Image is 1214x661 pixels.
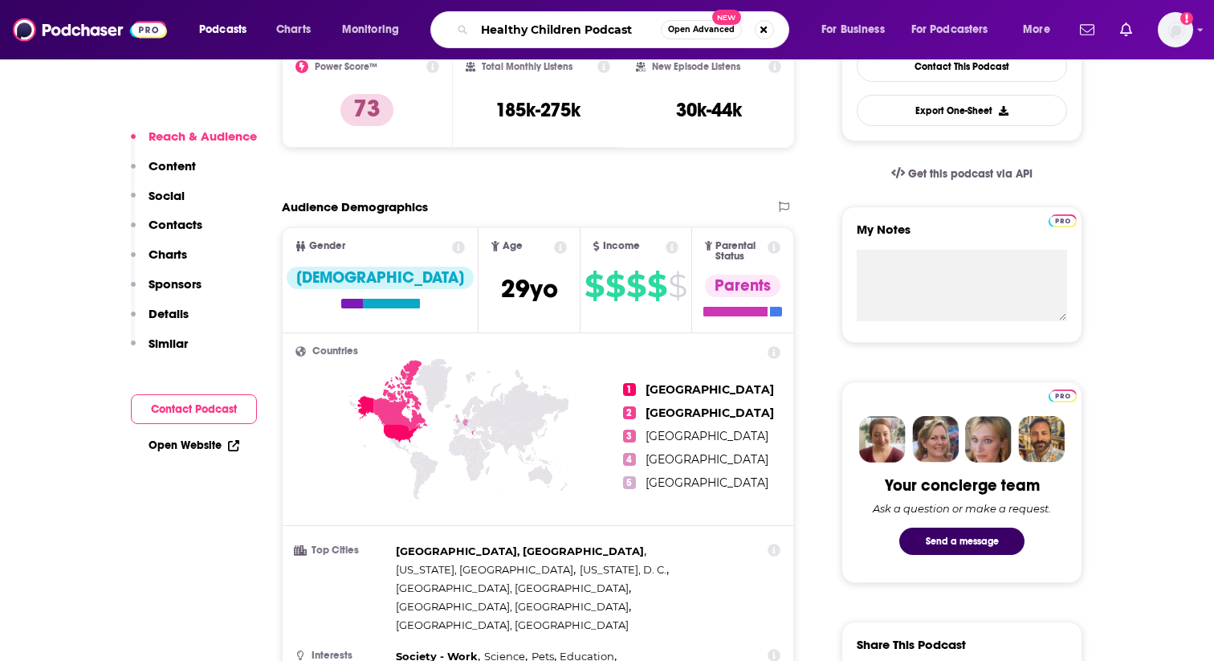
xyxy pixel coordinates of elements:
[912,416,959,463] img: Barbara Profile
[878,154,1045,194] a: Get this podcast via API
[312,346,358,357] span: Countries
[646,406,774,420] span: [GEOGRAPHIC_DATA]
[661,20,742,39] button: Open AdvancedNew
[1180,12,1193,25] svg: Add a profile image
[396,563,573,576] span: [US_STATE], [GEOGRAPHIC_DATA]
[1049,212,1077,227] a: Pro website
[1073,16,1101,43] a: Show notifications dropdown
[396,561,576,579] span: ,
[131,158,196,188] button: Content
[623,406,636,419] span: 2
[396,579,631,598] span: ,
[131,188,185,218] button: Social
[1012,17,1070,43] button: open menu
[965,416,1012,463] img: Jules Profile
[857,637,966,652] h3: Share This Podcast
[676,98,742,122] h3: 30k-44k
[149,129,257,144] p: Reach & Audience
[623,383,636,396] span: 1
[295,545,389,556] h3: Top Cities
[646,429,768,443] span: [GEOGRAPHIC_DATA]
[1158,12,1193,47] span: Logged in as rgertner
[149,188,185,203] p: Social
[857,51,1067,82] a: Contact This Podcast
[131,394,257,424] button: Contact Podcast
[149,217,202,232] p: Contacts
[1049,387,1077,402] a: Pro website
[652,61,740,72] h2: New Episode Listens
[295,651,389,661] h3: Interests
[131,336,188,365] button: Similar
[605,273,625,299] span: $
[276,18,311,41] span: Charts
[149,158,196,173] p: Content
[623,430,636,443] span: 3
[1023,18,1050,41] span: More
[396,618,629,631] span: [GEOGRAPHIC_DATA], [GEOGRAPHIC_DATA]
[149,276,202,292] p: Sponsors
[1158,12,1193,47] img: User Profile
[810,17,905,43] button: open menu
[331,17,420,43] button: open menu
[821,18,885,41] span: For Business
[646,475,768,490] span: [GEOGRAPHIC_DATA]
[396,542,646,561] span: ,
[396,581,629,594] span: [GEOGRAPHIC_DATA], [GEOGRAPHIC_DATA]
[149,306,189,321] p: Details
[482,61,572,72] h2: Total Monthly Listens
[342,18,399,41] span: Monitoring
[585,273,604,299] span: $
[646,382,774,397] span: [GEOGRAPHIC_DATA]
[396,598,631,616] span: ,
[287,267,474,289] div: [DEMOGRAPHIC_DATA]
[149,439,239,452] a: Open Website
[396,600,629,613] span: [GEOGRAPHIC_DATA], [GEOGRAPHIC_DATA]
[1049,390,1077,402] img: Podchaser Pro
[908,167,1033,181] span: Get this podcast via API
[623,476,636,489] span: 5
[131,247,187,276] button: Charts
[396,545,644,557] span: [GEOGRAPHIC_DATA], [GEOGRAPHIC_DATA]
[131,306,189,336] button: Details
[1018,416,1065,463] img: Jon Profile
[901,17,1012,43] button: open menu
[580,561,669,579] span: ,
[899,528,1025,555] button: Send a message
[149,336,188,351] p: Similar
[266,17,320,43] a: Charts
[13,14,167,45] img: Podchaser - Follow, Share and Rate Podcasts
[705,275,780,297] div: Parents
[668,273,686,299] span: $
[580,563,666,576] span: [US_STATE], D. C.
[315,61,377,72] h2: Power Score™
[603,241,640,251] span: Income
[647,273,666,299] span: $
[873,502,1051,515] div: Ask a question or make a request.
[885,475,1040,496] div: Your concierge team
[646,452,768,467] span: [GEOGRAPHIC_DATA]
[495,98,581,122] h3: 185k-275k
[503,241,523,251] span: Age
[857,95,1067,126] button: Export One-Sheet
[501,273,558,304] span: 29 yo
[475,17,661,43] input: Search podcasts, credits, & more...
[1049,214,1077,227] img: Podchaser Pro
[712,10,741,25] span: New
[668,26,735,34] span: Open Advanced
[1114,16,1139,43] a: Show notifications dropdown
[446,11,805,48] div: Search podcasts, credits, & more...
[131,217,202,247] button: Contacts
[340,94,393,126] p: 73
[131,129,257,158] button: Reach & Audience
[131,276,202,306] button: Sponsors
[188,17,267,43] button: open menu
[309,241,345,251] span: Gender
[199,18,246,41] span: Podcasts
[1158,12,1193,47] button: Show profile menu
[715,241,764,262] span: Parental Status
[911,18,988,41] span: For Podcasters
[149,247,187,262] p: Charts
[282,199,428,214] h2: Audience Demographics
[857,222,1067,250] label: My Notes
